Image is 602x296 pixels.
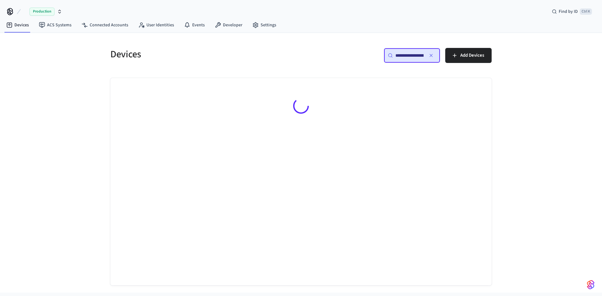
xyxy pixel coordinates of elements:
[133,19,179,31] a: User Identities
[29,8,55,16] span: Production
[547,6,597,17] div: Find by IDCtrl K
[110,48,297,61] h5: Devices
[77,19,133,31] a: Connected Accounts
[460,51,484,60] span: Add Devices
[559,8,578,15] span: Find by ID
[445,48,492,63] button: Add Devices
[247,19,281,31] a: Settings
[1,19,34,31] a: Devices
[580,8,592,15] span: Ctrl K
[34,19,77,31] a: ACS Systems
[587,280,594,290] img: SeamLogoGradient.69752ec5.svg
[179,19,210,31] a: Events
[210,19,247,31] a: Developer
